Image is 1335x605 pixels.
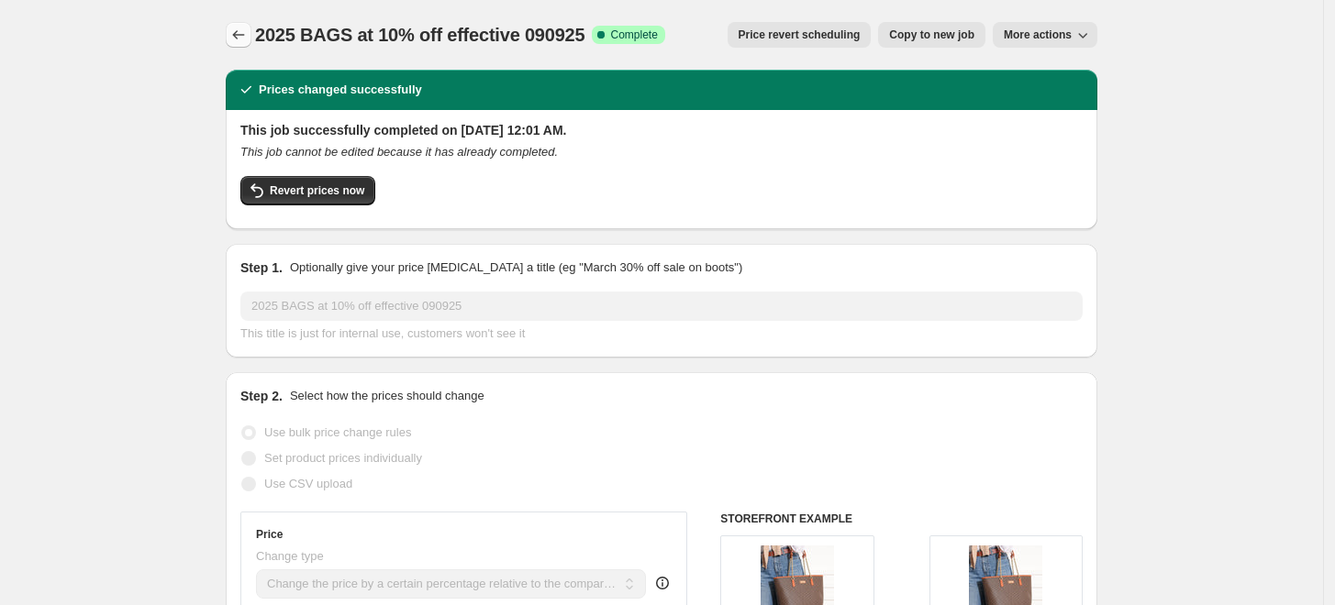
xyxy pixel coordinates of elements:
[653,574,672,592] div: help
[270,183,364,198] span: Revert prices now
[240,145,558,159] i: This job cannot be edited because it has already completed.
[290,387,484,405] p: Select how the prices should change
[256,527,283,542] h3: Price
[240,387,283,405] h2: Step 2.
[728,22,872,48] button: Price revert scheduling
[256,549,324,563] span: Change type
[264,425,411,439] span: Use bulk price change rules
[240,176,375,205] button: Revert prices now
[889,27,974,42] span: Copy to new job
[1004,27,1072,42] span: More actions
[240,121,1083,139] h2: This job successfully completed on [DATE] 12:01 AM.
[240,258,283,277] h2: Step 1.
[739,27,861,42] span: Price revert scheduling
[259,81,422,99] h2: Prices changed successfully
[240,291,1083,321] input: 30% off holiday sale
[720,511,1083,526] h6: STOREFRONT EXAMPLE
[264,451,422,465] span: Set product prices individually
[226,22,251,48] button: Price change jobs
[290,258,742,277] p: Optionally give your price [MEDICAL_DATA] a title (eg "March 30% off sale on boots")
[878,22,985,48] button: Copy to new job
[993,22,1097,48] button: More actions
[255,25,584,45] span: 2025 BAGS at 10% off effective 090925
[240,326,525,340] span: This title is just for internal use, customers won't see it
[264,477,352,490] span: Use CSV upload
[610,27,657,42] span: Complete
